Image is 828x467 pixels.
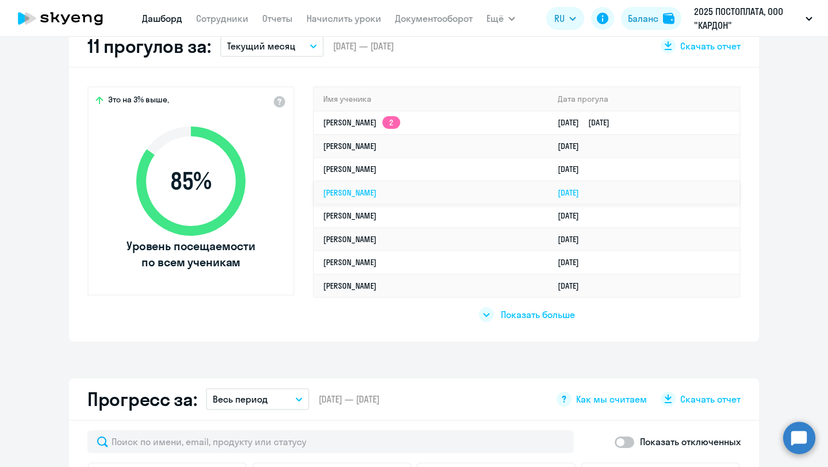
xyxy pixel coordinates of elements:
span: Как мы считаем [576,393,647,405]
a: [DATE] [558,187,588,198]
a: [DATE] [558,164,588,174]
span: Скачать отчет [680,40,741,52]
a: Дашборд [142,13,182,24]
span: [DATE] — [DATE] [333,40,394,52]
span: Это на 3% выше, [108,94,169,108]
a: [PERSON_NAME] [323,164,377,174]
a: [PERSON_NAME] [323,210,377,221]
span: 85 % [125,167,257,195]
a: [PERSON_NAME] [323,141,377,151]
span: Показать больше [501,308,575,321]
span: Скачать отчет [680,393,741,405]
span: Уровень посещаемости по всем ученикам [125,238,257,270]
a: Отчеты [262,13,293,24]
span: Ещё [486,12,504,25]
th: Дата прогула [549,87,739,111]
a: [DATE] [558,141,588,151]
h2: Прогресс за: [87,388,197,411]
p: Текущий месяц [227,39,296,53]
span: [DATE] — [DATE] [319,393,379,405]
a: Документооборот [395,13,473,24]
img: balance [663,13,674,24]
input: Поиск по имени, email, продукту или статусу [87,430,574,453]
span: RU [554,12,565,25]
p: 2025 ПОСТОПЛАТА, ООО "КАРДОН" [694,5,801,32]
a: [DATE] [558,257,588,267]
button: Ещё [486,7,515,30]
h2: 11 прогулов за: [87,35,211,58]
p: Показать отключенных [640,435,741,449]
a: [DATE] [558,234,588,244]
p: Весь период [213,392,268,406]
a: Начислить уроки [306,13,381,24]
a: [PERSON_NAME] [323,187,377,198]
th: Имя ученика [314,87,549,111]
a: [PERSON_NAME]2 [323,117,400,128]
a: [DATE] [558,210,588,221]
app-skyeng-badge: 2 [382,116,400,129]
a: [PERSON_NAME] [323,281,377,291]
a: [DATE] [558,281,588,291]
a: [PERSON_NAME] [323,234,377,244]
a: [DATE][DATE] [558,117,619,128]
button: 2025 ПОСТОПЛАТА, ООО "КАРДОН" [688,5,818,32]
button: Текущий месяц [220,35,324,57]
div: Баланс [628,12,658,25]
a: Сотрудники [196,13,248,24]
button: RU [546,7,584,30]
a: [PERSON_NAME] [323,257,377,267]
button: Балансbalance [621,7,681,30]
button: Весь период [206,388,309,410]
